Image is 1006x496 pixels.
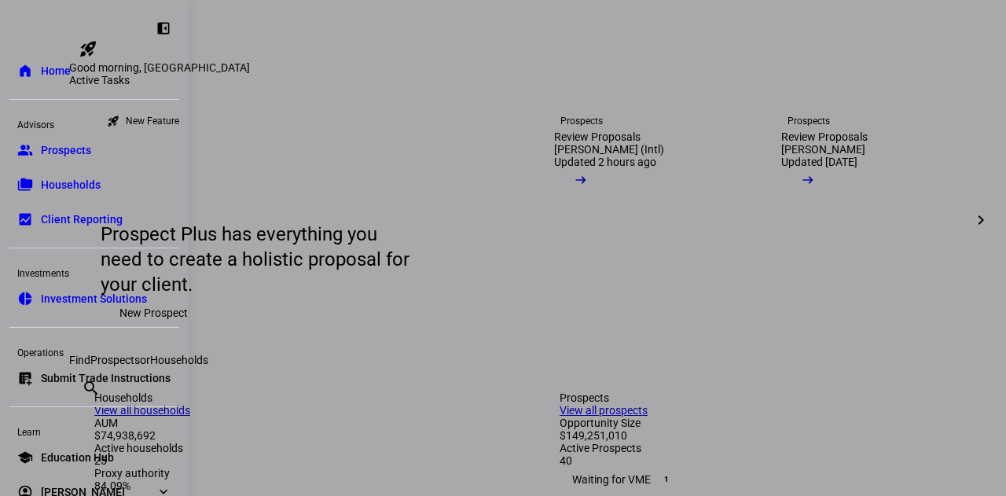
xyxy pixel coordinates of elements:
[17,291,33,307] eth-mat-symbol: pie_chart
[41,450,114,465] span: Education Hub
[41,291,147,307] span: Investment Solutions
[9,112,179,134] div: Advisors
[41,370,171,386] span: Submit Trade Instructions
[9,340,179,362] div: Operations
[17,142,33,158] eth-mat-symbol: group
[17,450,33,465] eth-mat-symbol: school
[41,63,71,79] span: Home
[17,370,33,386] eth-mat-symbol: list_alt_add
[9,169,179,200] a: folder_copyHouseholds
[9,55,179,86] a: homeHome
[41,177,101,193] span: Households
[9,204,179,235] a: bid_landscapeClient Reporting
[9,283,179,314] a: pie_chartInvestment Solutions
[41,211,123,227] span: Client Reporting
[17,63,33,79] eth-mat-symbol: home
[9,420,179,442] div: Learn
[156,20,171,36] eth-mat-symbol: left_panel_close
[9,134,179,166] a: groupProspects
[9,261,179,283] div: Investments
[17,211,33,227] eth-mat-symbol: bid_landscape
[17,177,33,193] eth-mat-symbol: folder_copy
[41,142,91,158] span: Prospects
